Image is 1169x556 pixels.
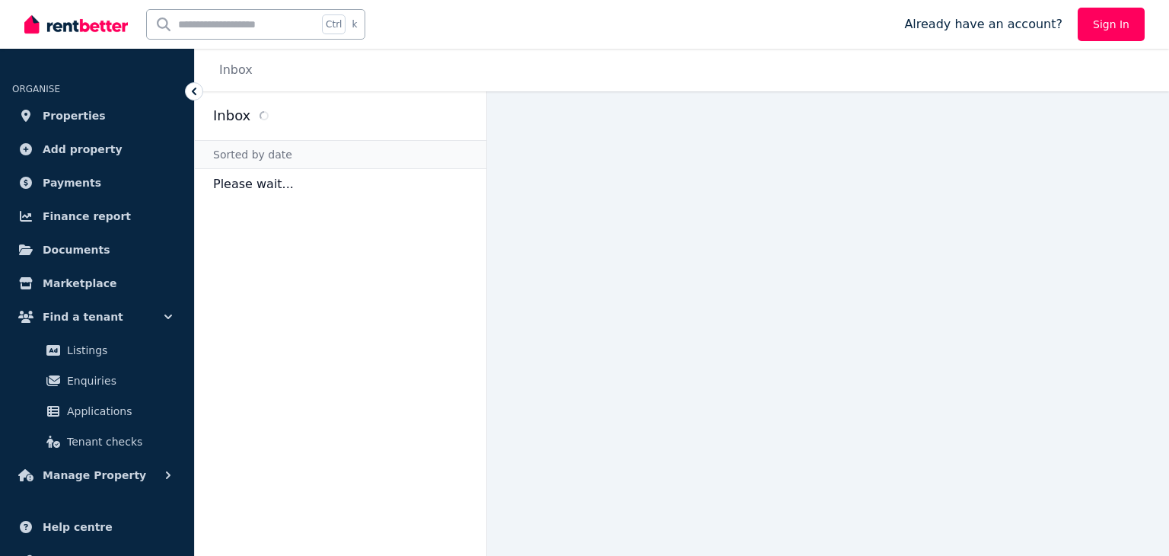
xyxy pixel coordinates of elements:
a: Sign In [1078,8,1145,41]
a: Listings [18,335,176,366]
p: Please wait... [195,169,486,200]
span: Find a tenant [43,308,123,326]
button: Find a tenant [12,302,182,332]
span: Add property [43,140,123,158]
span: Help centre [43,518,113,536]
span: Properties [43,107,106,125]
a: Inbox [219,62,253,77]
span: Finance report [43,207,131,225]
span: Applications [67,402,170,420]
span: Already have an account? [904,15,1062,34]
a: Tenant checks [18,427,176,457]
span: Manage Property [43,466,146,484]
span: Payments [43,174,101,192]
h2: Inbox [213,105,250,126]
button: Manage Property [12,460,182,490]
a: Marketplace [12,268,182,299]
span: Documents [43,241,110,259]
div: Sorted by date [195,140,486,169]
a: Documents [12,235,182,265]
span: Enquiries [67,372,170,390]
span: ORGANISE [12,84,60,94]
a: Enquiries [18,366,176,396]
a: Applications [18,396,176,427]
span: Ctrl [322,14,346,34]
a: Finance report [12,201,182,232]
a: Payments [12,168,182,198]
span: k [352,18,357,30]
nav: Breadcrumb [195,49,271,91]
a: Properties [12,101,182,131]
a: Help centre [12,512,182,542]
a: Add property [12,134,182,165]
span: Listings [67,341,170,359]
span: Tenant checks [67,433,170,451]
span: Marketplace [43,274,116,292]
img: RentBetter [24,13,128,36]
